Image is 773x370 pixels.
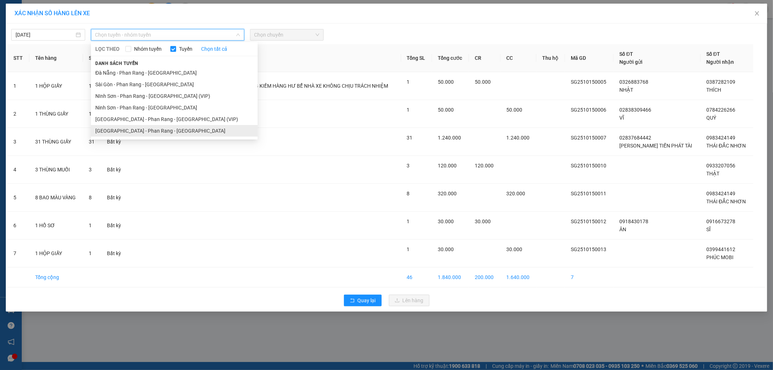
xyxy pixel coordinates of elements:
[506,107,522,113] span: 50.000
[8,240,29,267] td: 7
[344,295,382,306] button: rollbackQuay lại
[169,83,388,89] span: HÀNG DỄ VỠ XIN NHẸ TAY CTY KHÔNG KIỀM HÀNG HƯ BỂ NHÀ XE KHÔNG CHỊU TRÁCH NHIỆM
[706,143,746,149] span: THÁI ĐẮC NHƠN
[438,135,461,141] span: 1.240.000
[619,135,651,141] span: 02837684442
[45,11,72,45] b: Gửi khách hàng
[101,128,128,156] td: Bất kỳ
[8,184,29,212] td: 5
[619,79,648,85] span: 0326883768
[571,163,606,169] span: SG2510150010
[91,102,258,113] li: Ninh Sơn - Phan Rang - [GEOGRAPHIC_DATA]
[29,72,83,100] td: 1 HỘP GIẤY
[432,44,469,72] th: Tổng cước
[236,33,240,37] span: down
[29,267,83,287] td: Tổng cộng
[407,79,410,85] span: 1
[571,219,606,224] span: SG2510150012
[438,246,454,252] span: 30.000
[29,128,83,156] td: 31 THÙNG GIẤY
[747,4,767,24] button: Close
[29,100,83,128] td: 1 THÙNG GIẤY
[91,79,258,90] li: Sài Gòn - Phan Rang - [GEOGRAPHIC_DATA]
[571,107,606,113] span: SG2510150006
[8,156,29,184] td: 4
[469,44,500,72] th: CR
[565,44,614,72] th: Mã GD
[358,296,376,304] span: Quay lại
[91,125,258,137] li: [GEOGRAPHIC_DATA] - Phan Rang - [GEOGRAPHIC_DATA]
[29,212,83,240] td: 1 HỒ SƠ
[29,44,83,72] th: Tên hàng
[571,79,606,85] span: SG2510150005
[8,72,29,100] td: 1
[506,191,525,196] span: 320.000
[401,267,432,287] td: 46
[469,267,500,287] td: 200.000
[29,240,83,267] td: 1 HỘP GIẤY
[536,44,565,72] th: Thu hộ
[91,90,258,102] li: NInh Sơn - Phan Rang - [GEOGRAPHIC_DATA] (VIP)
[89,111,92,117] span: 1
[9,47,32,81] b: Xe Đăng Nhân
[8,100,29,128] td: 2
[706,226,711,232] span: SĨ
[706,51,720,57] span: Số ĐT
[706,87,721,93] span: THÍCH
[389,295,429,306] button: uploadLên hàng
[8,44,29,72] th: STT
[571,246,606,252] span: SG2510150013
[101,156,128,184] td: Bất kỳ
[16,31,74,39] input: 15/10/2025
[29,156,83,184] td: 3 THÙNG MUỐI
[407,191,410,196] span: 8
[619,115,624,121] span: VĨ
[91,67,258,79] li: Đà Nẵng - Phan Rang - [GEOGRAPHIC_DATA]
[706,219,735,224] span: 0916673278
[91,113,258,125] li: [GEOGRAPHIC_DATA] - Phan Rang - [GEOGRAPHIC_DATA] (VIP)
[131,45,165,53] span: Nhóm tuyến
[475,219,491,224] span: 30.000
[79,9,96,26] img: logo.jpg
[571,135,606,141] span: SG2510150007
[29,184,83,212] td: 8 BAO MÀU VÀNG
[91,60,143,67] span: Danh sách tuyến
[506,135,529,141] span: 1.240.000
[401,44,432,72] th: Tổng SL
[706,135,735,141] span: 0983424149
[8,128,29,156] td: 3
[438,219,454,224] span: 30.000
[571,191,606,196] span: SG2510150011
[706,115,716,121] span: QUÝ
[754,11,760,16] span: close
[619,59,643,65] span: Người gửi
[706,107,735,113] span: 0784226266
[89,83,92,89] span: 1
[14,10,90,17] span: XÁC NHẬN SỐ HÀNG LÊN XE
[619,143,692,149] span: [PERSON_NAME] TIẾN PHÁT TÀI
[706,246,735,252] span: 0399441612
[619,51,633,57] span: Số ĐT
[163,44,401,72] th: Ghi chú
[83,44,101,72] th: SL
[61,28,100,33] b: [DOMAIN_NAME]
[438,107,454,113] span: 50.000
[619,226,626,232] span: ÂN
[89,167,92,172] span: 3
[254,29,320,40] span: Chọn chuyến
[706,163,735,169] span: 0933207056
[89,139,95,145] span: 31
[706,199,746,204] span: THÁI ĐẮC NHƠN
[619,107,651,113] span: 02838309466
[101,184,128,212] td: Bất kỳ
[101,240,128,267] td: Bất kỳ
[407,163,410,169] span: 3
[438,191,457,196] span: 320.000
[432,267,469,287] td: 1.840.000
[8,212,29,240] td: 6
[61,34,100,43] li: (c) 2017
[95,29,240,40] span: Chọn tuyến - nhóm tuyến
[706,79,735,85] span: 0387282109
[438,79,454,85] span: 50.000
[619,87,633,93] span: NHẬT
